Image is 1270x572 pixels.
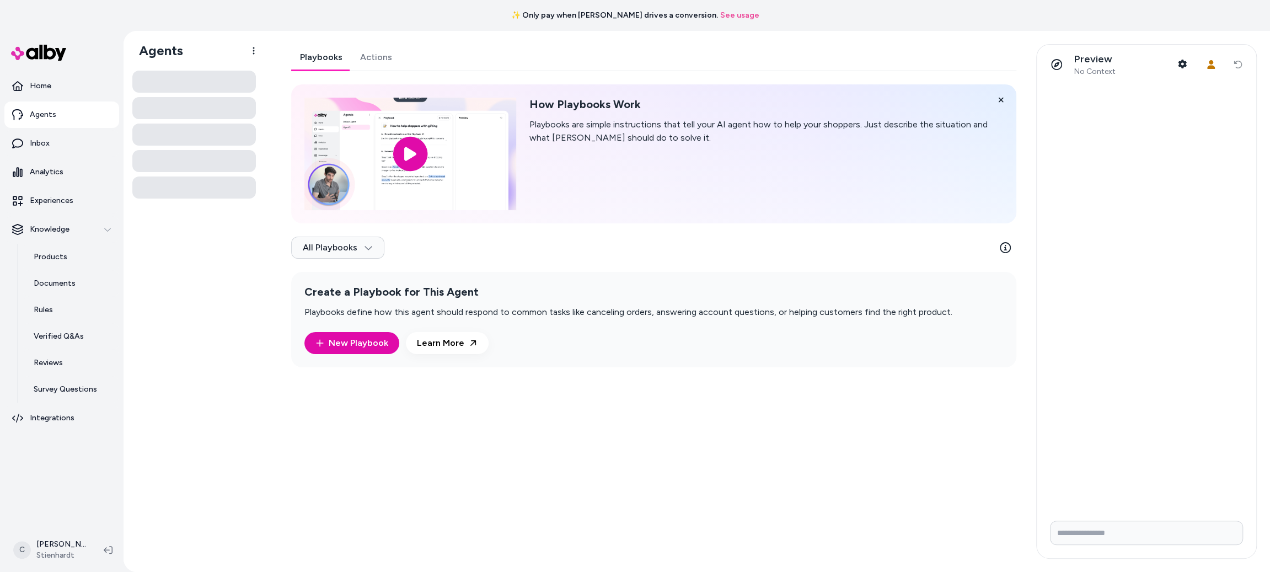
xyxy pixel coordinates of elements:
[351,44,401,71] a: Actions
[291,237,384,259] button: All Playbooks
[304,306,952,319] p: Playbooks define how this agent should respond to common tasks like canceling orders, answering a...
[304,332,399,354] a: New Playbook
[4,188,119,214] a: Experiences
[23,376,119,403] a: Survey Questions
[4,405,119,431] a: Integrations
[36,550,86,561] span: Stienhardt
[303,242,373,253] span: All Playbooks
[34,357,63,368] p: Reviews
[23,270,119,297] a: Documents
[23,350,119,376] a: Reviews
[13,541,31,559] span: C
[1074,53,1116,66] p: Preview
[720,10,759,21] a: See usage
[34,252,67,263] p: Products
[30,413,74,424] p: Integrations
[7,532,95,568] button: C[PERSON_NAME]Stienhardt
[34,384,97,395] p: Survey Questions
[529,118,1003,145] p: Playbooks are simple instructions that tell your AI agent how to help your shoppers. Just describ...
[30,81,51,92] p: Home
[23,323,119,350] a: Verified Q&As
[529,98,1003,111] h2: How Playbooks Work
[30,167,63,178] p: Analytics
[304,285,952,299] h2: Create a Playbook for This Agent
[30,224,69,235] p: Knowledge
[36,539,86,550] p: [PERSON_NAME]
[4,159,119,185] a: Analytics
[30,195,73,206] p: Experiences
[11,45,66,61] img: alby Logo
[30,109,56,120] p: Agents
[291,44,351,71] a: Playbooks
[4,73,119,99] a: Home
[23,244,119,270] a: Products
[34,304,53,316] p: Rules
[4,101,119,128] a: Agents
[130,42,183,59] h1: Agents
[511,10,718,21] span: ✨ Only pay when [PERSON_NAME] drives a conversion.
[4,130,119,157] a: Inbox
[23,297,119,323] a: Rules
[34,278,76,289] p: Documents
[1050,521,1243,545] input: Write your prompt here
[30,138,50,149] p: Inbox
[4,216,119,243] button: Knowledge
[1074,67,1116,77] span: No Context
[34,331,84,342] p: Verified Q&As
[406,332,489,354] a: Learn More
